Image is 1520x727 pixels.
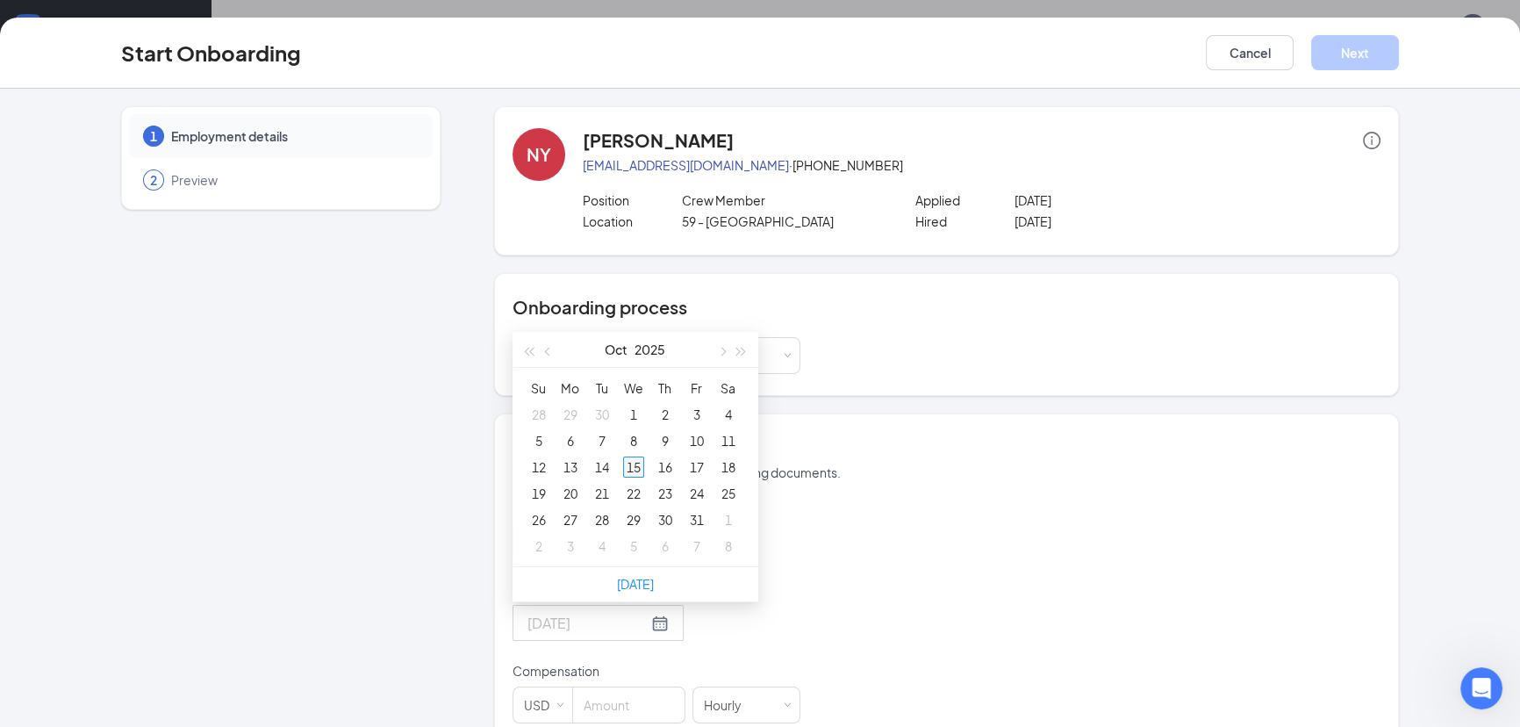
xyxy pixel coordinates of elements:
[586,401,618,428] td: 2025-09-30
[523,428,555,454] td: 2025-10-05
[555,507,586,533] td: 2025-10-27
[150,171,157,189] span: 2
[1460,667,1502,709] iframe: Intercom live chat
[555,533,586,559] td: 2025-11-03
[686,536,707,557] div: 7
[523,533,555,559] td: 2025-11-02
[560,430,581,451] div: 6
[681,375,713,401] th: Fr
[623,509,644,530] div: 29
[915,191,1015,209] p: Applied
[623,536,644,557] div: 5
[718,457,739,478] div: 18
[171,127,415,145] span: Employment details
[523,375,555,401] th: Su
[623,457,644,478] div: 15
[686,457,707,478] div: 17
[713,533,744,559] td: 2025-11-08
[713,454,744,480] td: 2025-10-18
[527,142,551,167] div: NY
[592,404,613,425] div: 30
[583,156,1380,174] p: · [PHONE_NUMBER]
[655,536,676,557] div: 6
[681,533,713,559] td: 2025-11-07
[150,127,157,145] span: 1
[592,509,613,530] div: 28
[649,533,681,559] td: 2025-11-06
[686,430,707,451] div: 10
[586,375,618,401] th: Tu
[682,212,881,230] p: 59 - [GEOGRAPHIC_DATA]
[592,483,613,504] div: 21
[592,536,613,557] div: 4
[713,401,744,428] td: 2025-10-04
[713,507,744,533] td: 2025-11-01
[681,507,713,533] td: 2025-10-31
[686,509,707,530] div: 31
[586,454,618,480] td: 2025-10-14
[649,480,681,507] td: 2025-10-23
[592,457,613,478] div: 14
[1015,191,1214,209] p: [DATE]
[623,404,644,425] div: 1
[555,454,586,480] td: 2025-10-13
[618,428,649,454] td: 2025-10-08
[560,536,581,557] div: 3
[718,483,739,504] div: 25
[528,483,549,504] div: 19
[655,457,676,478] div: 16
[686,404,707,425] div: 3
[560,483,581,504] div: 20
[1363,132,1380,149] span: info-circle
[618,480,649,507] td: 2025-10-22
[528,430,549,451] div: 5
[1206,35,1294,70] button: Cancel
[713,480,744,507] td: 2025-10-25
[718,404,739,425] div: 4
[513,464,1380,481] p: This information is used to create onboarding documents.
[121,38,301,68] h3: Start Onboarding
[560,404,581,425] div: 29
[649,428,681,454] td: 2025-10-09
[583,191,683,209] p: Position
[586,428,618,454] td: 2025-10-07
[555,401,586,428] td: 2025-09-29
[583,157,789,173] a: [EMAIL_ADDRESS][DOMAIN_NAME]
[586,507,618,533] td: 2025-10-28
[617,576,654,592] a: [DATE]
[555,428,586,454] td: 2025-10-06
[560,509,581,530] div: 27
[655,483,676,504] div: 23
[623,483,644,504] div: 22
[528,509,549,530] div: 26
[655,430,676,451] div: 9
[513,662,800,680] p: Compensation
[681,480,713,507] td: 2025-10-24
[682,191,881,209] p: Crew Member
[524,687,562,723] div: USD
[618,454,649,480] td: 2025-10-15
[513,295,1380,320] h4: Onboarding process
[718,536,739,557] div: 8
[1311,35,1399,70] button: Next
[655,509,676,530] div: 30
[523,454,555,480] td: 2025-10-12
[523,480,555,507] td: 2025-10-19
[605,332,627,367] button: Oct
[681,454,713,480] td: 2025-10-17
[560,457,581,478] div: 13
[527,612,648,634] input: Select date
[1015,212,1214,230] p: [DATE]
[649,401,681,428] td: 2025-10-02
[686,483,707,504] div: 24
[713,428,744,454] td: 2025-10-11
[635,332,665,367] button: 2025
[623,430,644,451] div: 8
[655,404,676,425] div: 2
[583,212,683,230] p: Location
[649,507,681,533] td: 2025-10-30
[704,687,754,723] div: Hourly
[523,507,555,533] td: 2025-10-26
[555,480,586,507] td: 2025-10-20
[171,171,415,189] span: Preview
